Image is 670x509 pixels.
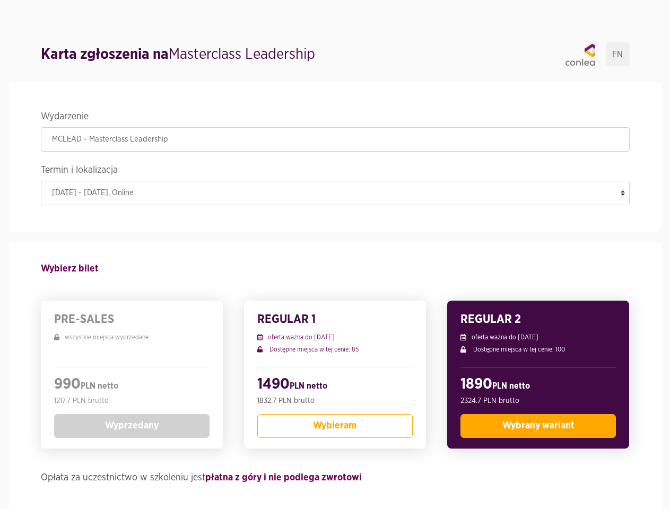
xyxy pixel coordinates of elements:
p: 1832.7 PLN brutto [257,396,413,406]
span: PLN netto [492,382,530,390]
h2: 1890 [460,375,616,396]
h3: PRE-SALES [54,311,210,327]
legend: Wydarzenie [41,109,630,127]
legend: Termin i lokalizacja [41,162,630,181]
h4: Wybierz bilet [41,258,630,279]
button: Wybieram [257,414,413,438]
button: Wyprzedany [54,414,210,438]
p: Dostępne miejsca w tej cenie: 100 [460,345,616,354]
h2: 990 [54,375,210,396]
h2: 1490 [257,375,413,396]
span: Wybrany wariant [502,421,575,431]
p: oferta ważna do [DATE] [257,332,413,342]
input: MCLEAD - Masterclass Leadership [41,127,630,152]
h3: REGULAR 2 [460,311,616,327]
h1: Masterclass Leadership [41,44,315,65]
span: PLN netto [81,382,118,390]
a: EN [606,42,630,66]
strong: płatna z góry i nie podlega zwrotowi [205,473,362,482]
p: oferta ważna do [DATE] [460,332,616,342]
h4: Opłata za uczestnictwo w szkoleniu jest [41,470,630,486]
p: 1217.7 PLN brutto [54,396,210,406]
h3: REGULAR 1 [257,311,413,327]
button: Wybrany wariant [460,414,616,438]
span: PLN netto [290,382,327,390]
p: 2324.7 PLN brutto [460,396,616,406]
p: wszystkie miejsca wyprzedane [54,332,210,342]
strong: Karta zgłoszenia na [41,47,169,62]
span: Wybieram [313,421,356,431]
p: Dostępne miejsca w tej cenie: 85 [257,345,413,354]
